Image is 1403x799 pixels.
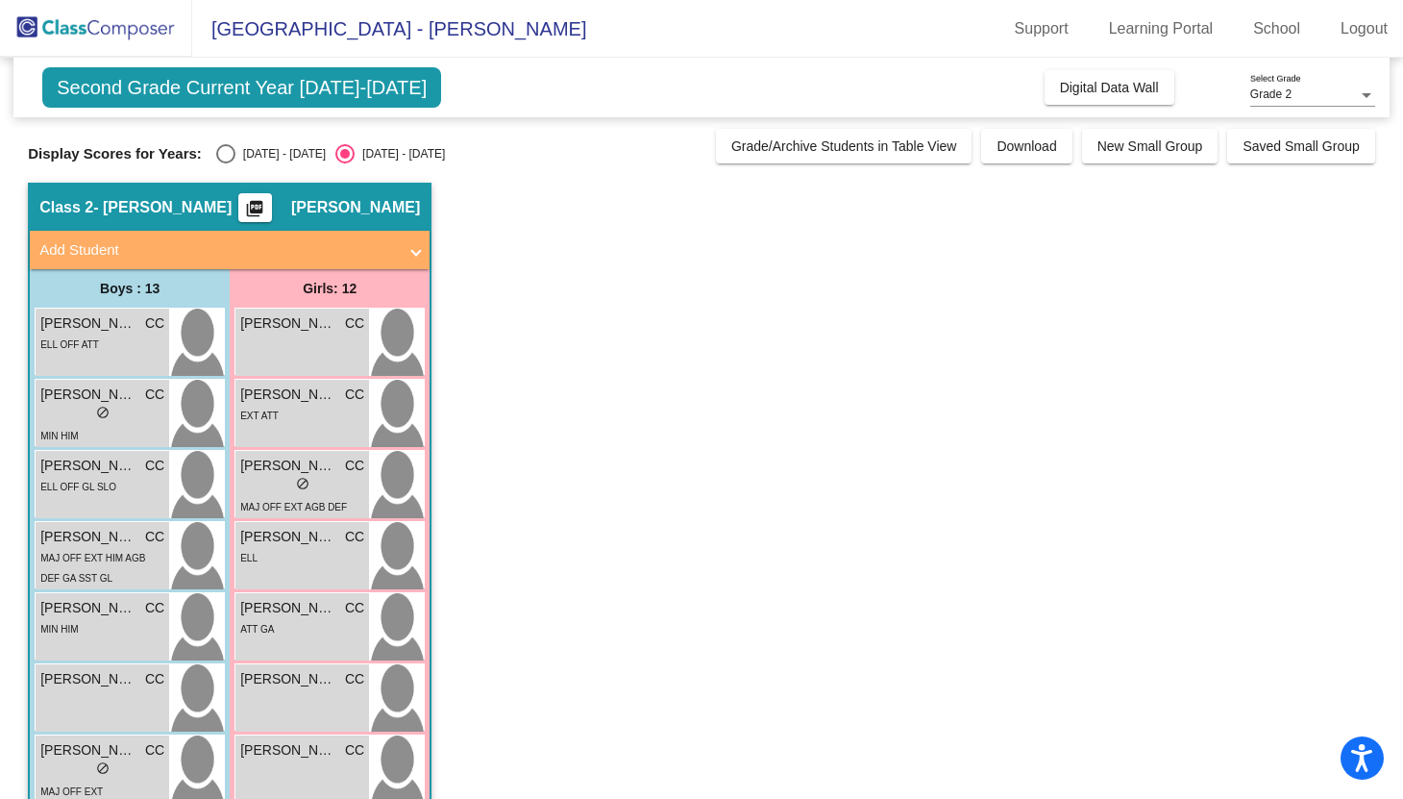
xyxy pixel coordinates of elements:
span: CC [345,527,364,547]
span: Second Grade Current Year [DATE]-[DATE] [42,67,441,108]
button: Grade/Archive Students in Table View [716,129,972,163]
a: Support [999,13,1084,44]
span: [PERSON_NAME] [40,385,136,405]
button: Download [981,129,1071,163]
a: School [1238,13,1316,44]
span: CC [345,313,364,334]
span: Saved Small Group [1243,138,1359,154]
span: CC [345,740,364,761]
span: Class 2 [39,198,93,217]
div: Girls: 12 [230,269,430,308]
button: Print Students Details [238,193,272,222]
button: Saved Small Group [1227,129,1374,163]
span: [PERSON_NAME] [40,598,136,618]
span: MAJ OFF EXT [40,787,103,797]
span: ELL OFF GL SLO [40,482,116,492]
span: CC [145,669,164,689]
span: CC [145,740,164,761]
span: CC [345,598,364,618]
span: [PERSON_NAME] [240,313,336,334]
span: MAJ OFF EXT HIM AGB DEF GA SST GL [40,553,145,584]
span: [PERSON_NAME] [40,669,136,689]
span: CC [345,456,364,476]
div: Boys : 13 [30,269,230,308]
span: [PERSON_NAME] [240,527,336,547]
span: CC [145,456,164,476]
span: EXT ATT [240,411,279,421]
div: [DATE] - [DATE] [235,145,326,162]
a: Learning Portal [1094,13,1229,44]
span: [PERSON_NAME] [240,669,336,689]
span: [PERSON_NAME] [40,527,136,547]
span: MIN HIM [40,624,78,635]
a: Logout [1325,13,1403,44]
span: ELL [240,553,258,563]
mat-panel-title: Add Student [39,239,397,262]
span: Digital Data Wall [1060,80,1159,95]
mat-expansion-panel-header: Add Student [30,231,430,269]
span: Grade 2 [1250,87,1292,101]
span: ATT GA [240,624,274,635]
span: [PERSON_NAME] [40,313,136,334]
span: [GEOGRAPHIC_DATA] - [PERSON_NAME] [192,13,586,44]
button: Digital Data Wall [1045,70,1174,105]
span: [PERSON_NAME] [240,456,336,476]
span: [PERSON_NAME] [240,385,336,405]
button: New Small Group [1082,129,1218,163]
span: CC [345,385,364,405]
span: MAJ OFF EXT AGB DEF SST HOM [240,502,347,533]
span: CC [145,313,164,334]
span: [PERSON_NAME] [291,198,420,217]
span: [PERSON_NAME] [240,740,336,761]
span: CC [345,669,364,689]
span: CC [145,385,164,405]
span: - [PERSON_NAME] [93,198,232,217]
span: [PERSON_NAME] [240,598,336,618]
span: do_not_disturb_alt [96,406,110,419]
span: do_not_disturb_alt [96,762,110,775]
span: MIN HIM [40,431,78,441]
span: CC [145,598,164,618]
span: Grade/Archive Students in Table View [731,138,957,154]
span: [PERSON_NAME] [40,740,136,761]
span: New Small Group [1097,138,1203,154]
mat-radio-group: Select an option [216,144,445,163]
div: [DATE] - [DATE] [355,145,445,162]
span: Download [997,138,1056,154]
span: ELL OFF ATT [40,339,99,350]
mat-icon: picture_as_pdf [243,199,266,226]
span: do_not_disturb_alt [296,477,309,490]
span: Display Scores for Years: [28,145,202,162]
span: CC [145,527,164,547]
span: [PERSON_NAME] [40,456,136,476]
